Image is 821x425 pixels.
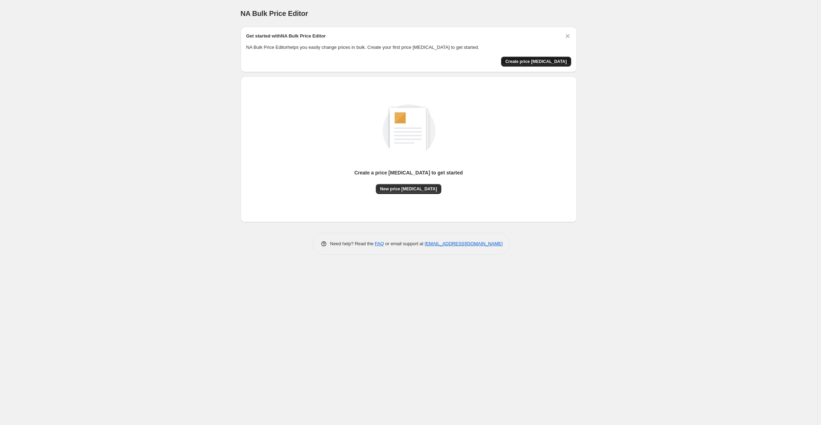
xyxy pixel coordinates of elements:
[501,57,571,67] button: Create price change job
[246,33,326,40] h2: Get started with NA Bulk Price Editor
[375,241,384,246] a: FAQ
[354,169,463,176] p: Create a price [MEDICAL_DATA] to get started
[241,10,308,17] span: NA Bulk Price Editor
[330,241,375,246] span: Need help? Read the
[246,44,571,51] p: NA Bulk Price Editor helps you easily change prices in bulk. Create your first price [MEDICAL_DAT...
[380,186,437,192] span: New price [MEDICAL_DATA]
[505,59,567,64] span: Create price [MEDICAL_DATA]
[384,241,425,246] span: or email support at
[425,241,503,246] a: [EMAIL_ADDRESS][DOMAIN_NAME]
[564,33,571,40] button: Dismiss card
[376,184,441,194] button: New price [MEDICAL_DATA]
